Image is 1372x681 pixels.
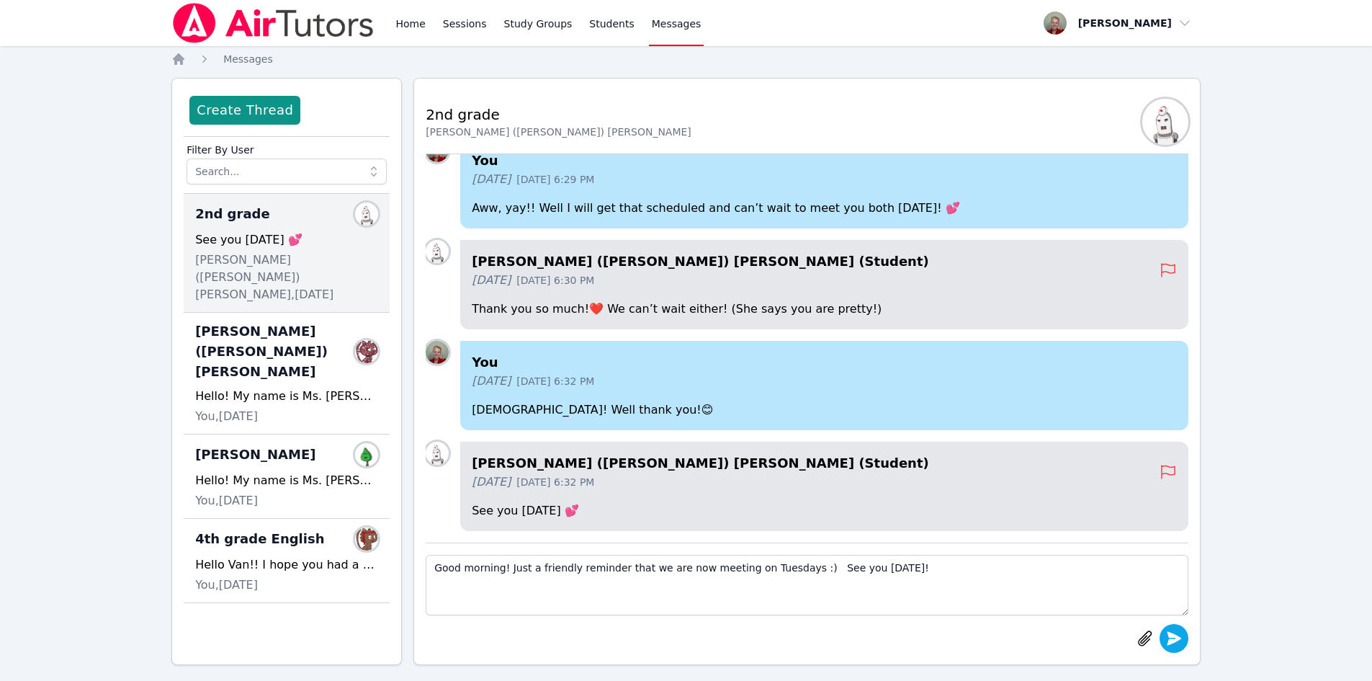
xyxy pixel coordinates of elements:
[184,194,390,313] div: 2nd gradeCatalina (Lina) Von SchulzSee you [DATE] 💕[PERSON_NAME] ([PERSON_NAME]) [PERSON_NAME],[D...
[355,202,378,226] img: Catalina (Lina) Von Schulz
[472,252,1160,272] h4: [PERSON_NAME] ([PERSON_NAME]) [PERSON_NAME] (Student)
[355,528,378,551] img: Van Tran
[472,401,1177,419] p: [DEMOGRAPHIC_DATA]! Well thank you!😊
[195,204,270,224] span: 2nd grade
[472,453,1160,473] h4: [PERSON_NAME] ([PERSON_NAME]) [PERSON_NAME] (Student)
[472,171,511,188] span: [DATE]
[355,340,378,363] img: Xiangyan Ji
[516,475,594,489] span: [DATE] 6:32 PM
[184,519,390,603] div: 4th grade EnglishVan TranHello Van!! I hope you had a good spring semester and are enjoying your ...
[195,388,378,405] div: Hello! My name is Ms. [PERSON_NAME] and I am so excited to be working with [PERSON_NAME] this sch...
[426,442,449,465] img: Catalina (Lina) Von Schulz
[195,445,315,465] span: [PERSON_NAME]
[184,313,390,435] div: [PERSON_NAME] ([PERSON_NAME]) [PERSON_NAME]Xiangyan JiHello! My name is Ms. [PERSON_NAME] and I a...
[195,231,378,249] div: See you [DATE] 💕
[472,352,1177,373] h4: You
[223,53,273,65] span: Messages
[516,374,594,388] span: [DATE] 6:32 PM
[426,125,691,139] div: [PERSON_NAME] ([PERSON_NAME]) [PERSON_NAME]
[184,435,390,519] div: [PERSON_NAME]Daryna ZinkovichHello! My name is Ms. [PERSON_NAME] and I am so excited to be workin...
[355,443,378,466] img: Daryna Zinkovich
[516,273,594,288] span: [DATE] 6:30 PM
[195,529,324,549] span: 4th grade English
[426,341,449,364] img: Anna Parsons
[195,492,258,509] span: You, [DATE]
[472,301,1177,318] p: Thank you so much!❤️ We can’t wait either! (She says you are pretty!)
[195,556,378,574] div: Hello Van!! I hope you had a good spring semester and are enjoying your summer! 🙂
[189,96,300,125] button: Create Thread
[1142,99,1188,145] img: Catalina (Lina) Von Schulz
[472,151,1177,171] h4: You
[187,159,387,184] input: Search...
[195,252,378,303] span: [PERSON_NAME] ([PERSON_NAME]) [PERSON_NAME], [DATE]
[652,17,701,31] span: Messages
[426,104,691,125] h2: 2nd grade
[472,473,511,491] span: [DATE]
[171,3,375,43] img: Air Tutors
[223,52,273,66] a: Messages
[195,472,378,489] div: Hello! My name is Ms. [PERSON_NAME] and I am so excited to be working with Grace this school year...
[195,577,258,594] span: You, [DATE]
[472,272,511,289] span: [DATE]
[195,321,361,382] span: [PERSON_NAME] ([PERSON_NAME]) [PERSON_NAME]
[171,52,1201,66] nav: Breadcrumb
[472,373,511,390] span: [DATE]
[472,200,1177,217] p: Aww, yay!! Well I will get that scheduled and can’t wait to meet you both [DATE]! 💕
[426,240,449,263] img: Catalina (Lina) Von Schulz
[426,555,1188,615] textarea: Good morning! Just a friendly reminder that we are now meeting on Tuesdays :) See you [DATE]!
[516,172,594,187] span: [DATE] 6:29 PM
[187,137,387,159] label: Filter By User
[472,502,1177,520] p: See you [DATE] 💕
[195,408,258,425] span: You, [DATE]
